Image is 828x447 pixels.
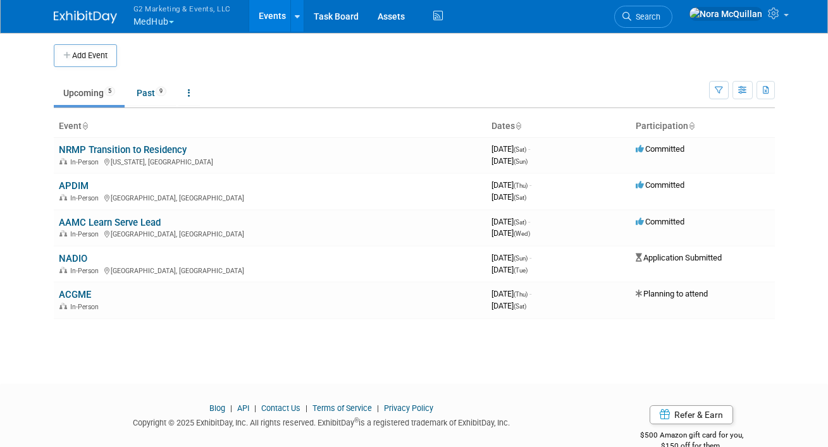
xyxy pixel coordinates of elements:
span: 9 [156,87,166,96]
span: 5 [104,87,115,96]
a: Blog [209,403,225,413]
span: [DATE] [491,156,528,166]
span: In-Person [70,267,102,275]
span: (Tue) [514,267,528,274]
div: Copyright © 2025 ExhibitDay, Inc. All rights reserved. ExhibitDay is a registered trademark of Ex... [54,414,590,429]
span: (Thu) [514,291,528,298]
span: - [529,180,531,190]
span: (Sat) [514,303,526,310]
span: (Sat) [514,194,526,201]
span: In-Person [70,230,102,238]
span: | [302,403,311,413]
img: In-Person Event [59,194,67,200]
span: [DATE] [491,180,531,190]
button: Add Event [54,44,117,67]
th: Dates [486,116,631,137]
span: [DATE] [491,301,526,310]
span: (Sun) [514,255,528,262]
a: Past9 [127,81,176,105]
a: Sort by Event Name [82,121,88,131]
span: | [374,403,382,413]
span: Planning to attend [636,289,708,298]
a: Upcoming5 [54,81,125,105]
span: In-Person [70,194,102,202]
img: ExhibitDay [54,11,117,23]
a: Search [614,6,672,28]
span: Search [631,12,660,21]
a: Sort by Participation Type [688,121,695,131]
img: In-Person Event [59,303,67,309]
span: - [529,253,531,262]
span: [DATE] [491,289,531,298]
span: [DATE] [491,192,526,202]
span: [DATE] [491,265,528,274]
a: Privacy Policy [384,403,433,413]
span: In-Person [70,303,102,311]
span: - [528,144,530,154]
img: In-Person Event [59,267,67,273]
span: - [529,289,531,298]
img: In-Person Event [59,158,67,164]
span: Committed [636,217,684,226]
span: G2 Marketing & Events, LLC [133,2,231,15]
a: API [237,403,249,413]
a: AAMC Learn Serve Lead [59,217,161,228]
a: Terms of Service [312,403,372,413]
span: (Thu) [514,182,528,189]
span: (Sun) [514,158,528,165]
a: NRMP Transition to Residency [59,144,187,156]
sup: ® [354,417,359,424]
div: [GEOGRAPHIC_DATA], [GEOGRAPHIC_DATA] [59,265,481,275]
span: [DATE] [491,217,530,226]
a: Contact Us [261,403,300,413]
div: [GEOGRAPHIC_DATA], [GEOGRAPHIC_DATA] [59,228,481,238]
span: [DATE] [491,144,530,154]
span: - [528,217,530,226]
span: | [227,403,235,413]
span: Application Submitted [636,253,722,262]
a: Refer & Earn [650,405,733,424]
a: ACGME [59,289,91,300]
span: [DATE] [491,253,531,262]
th: Event [54,116,486,137]
span: (Wed) [514,230,530,237]
img: In-Person Event [59,230,67,236]
a: Sort by Start Date [515,121,521,131]
span: | [251,403,259,413]
th: Participation [631,116,775,137]
div: [GEOGRAPHIC_DATA], [GEOGRAPHIC_DATA] [59,192,481,202]
img: Nora McQuillan [689,7,763,21]
div: [US_STATE], [GEOGRAPHIC_DATA] [59,156,481,166]
span: In-Person [70,158,102,166]
span: [DATE] [491,228,530,238]
a: NADIO [59,253,87,264]
span: Committed [636,180,684,190]
span: (Sat) [514,146,526,153]
a: APDIM [59,180,89,192]
span: Committed [636,144,684,154]
span: (Sat) [514,219,526,226]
